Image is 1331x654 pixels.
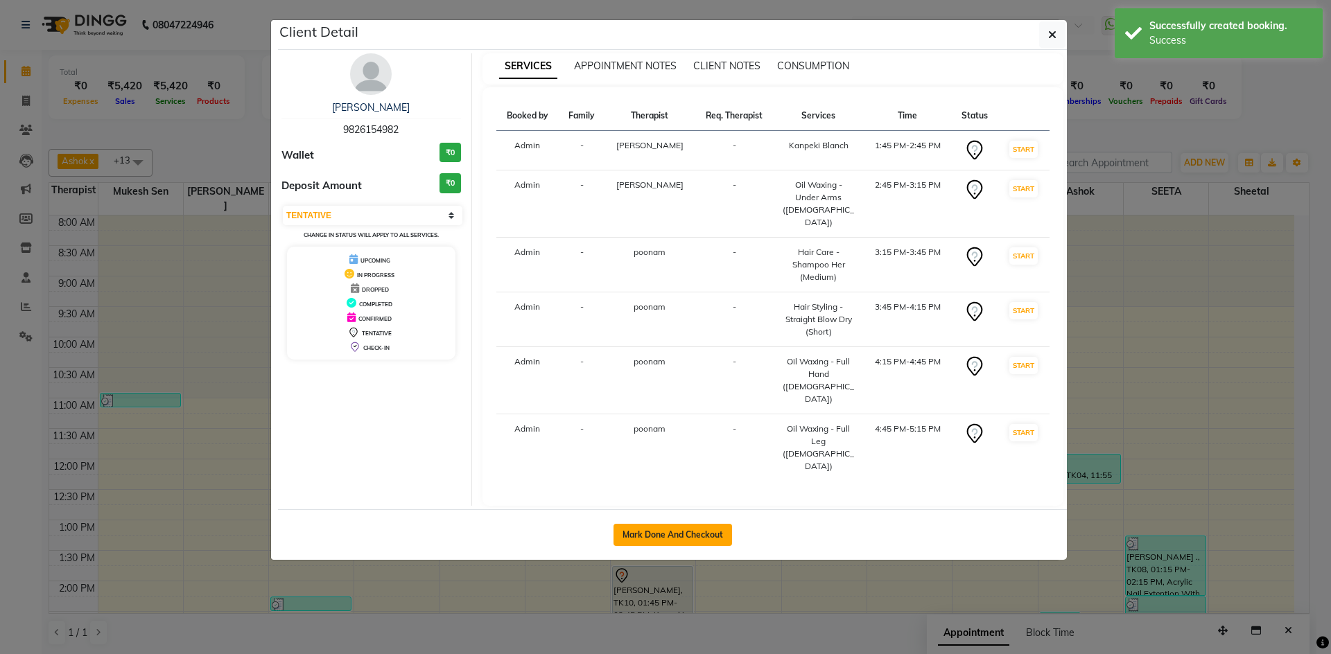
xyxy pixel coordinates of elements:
td: - [559,292,605,347]
td: Admin [496,170,559,238]
button: START [1009,302,1038,319]
div: Kanpeki Blanch [782,139,855,152]
td: 1:45 PM-2:45 PM [863,131,952,170]
td: - [695,292,774,347]
span: poonam [634,356,665,366]
span: Deposit Amount [281,178,362,194]
th: Time [863,101,952,131]
td: Admin [496,347,559,414]
span: COMPLETED [359,301,392,308]
button: START [1009,247,1038,265]
td: Admin [496,292,559,347]
div: Hair Styling - Straight Blow Dry (Short) [782,301,855,338]
td: - [695,347,774,414]
span: 9826154982 [343,123,399,136]
span: poonam [634,423,665,434]
td: - [559,131,605,170]
small: Change in status will apply to all services. [304,231,439,238]
div: Oil Waxing - Full Leg ([DEMOGRAPHIC_DATA]) [782,423,855,472]
td: Admin [496,238,559,292]
td: - [559,347,605,414]
button: START [1009,424,1038,441]
td: - [695,414,774,481]
img: avatar [350,53,392,95]
td: 4:45 PM-5:15 PM [863,414,952,481]
span: [PERSON_NAME] [616,179,684,190]
td: 4:15 PM-4:45 PM [863,347,952,414]
div: Hair Care - Shampoo Her (Medium) [782,246,855,283]
span: SERVICES [499,54,557,79]
span: poonam [634,301,665,312]
th: Status [952,101,998,131]
td: 2:45 PM-3:15 PM [863,170,952,238]
span: CONSUMPTION [777,60,849,72]
h3: ₹0 [440,143,461,163]
td: 3:45 PM-4:15 PM [863,292,952,347]
div: Oil Waxing - Full Hand ([DEMOGRAPHIC_DATA]) [782,355,855,405]
span: IN PROGRESS [357,272,394,279]
th: Booked by [496,101,559,131]
td: - [695,131,774,170]
td: 3:15 PM-3:45 PM [863,238,952,292]
span: CONFIRMED [358,315,392,322]
th: Req. Therapist [695,101,774,131]
td: - [559,238,605,292]
span: UPCOMING [360,257,390,264]
span: CLIENT NOTES [693,60,760,72]
button: START [1009,357,1038,374]
span: poonam [634,247,665,257]
span: CHECK-IN [363,344,390,351]
div: Successfully created booking. [1149,19,1312,33]
span: APPOINTMENT NOTES [574,60,677,72]
button: START [1009,180,1038,197]
td: - [559,414,605,481]
h3: ₹0 [440,173,461,193]
td: - [559,170,605,238]
td: - [695,170,774,238]
button: Mark Done And Checkout [614,524,732,546]
span: Wallet [281,148,314,163]
td: Admin [496,131,559,170]
div: Oil Waxing - Under Arms ([DEMOGRAPHIC_DATA]) [782,179,855,229]
div: Success [1149,33,1312,48]
a: [PERSON_NAME] [332,101,410,114]
span: [PERSON_NAME] [616,140,684,150]
th: Family [559,101,605,131]
h5: Client Detail [279,21,358,42]
th: Therapist [604,101,695,131]
span: TENTATIVE [362,330,392,337]
button: START [1009,141,1038,158]
td: Admin [496,414,559,481]
td: - [695,238,774,292]
th: Services [774,101,863,131]
span: DROPPED [362,286,389,293]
